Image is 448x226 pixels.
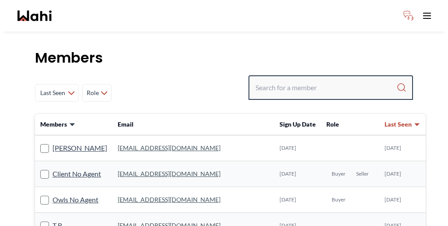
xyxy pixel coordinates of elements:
[356,170,369,177] span: Seller
[52,168,101,180] a: Client No Agent
[274,187,321,213] td: [DATE]
[40,120,76,129] button: Members
[86,85,99,101] span: Role
[118,196,220,203] a: [EMAIL_ADDRESS][DOMAIN_NAME]
[39,85,66,101] span: Last Seen
[385,120,412,129] span: Last Seen
[40,120,67,129] span: Members
[379,135,426,161] td: [DATE]
[332,170,346,177] span: Buyer
[52,194,98,205] a: Owls No Agent
[280,120,316,128] span: Sign Up Date
[385,120,420,129] button: Last Seen
[332,196,346,203] span: Buyer
[326,120,339,128] span: Role
[17,11,52,21] a: Wahi homepage
[274,135,321,161] td: [DATE]
[52,142,107,154] a: [PERSON_NAME]
[118,170,220,177] a: [EMAIL_ADDRESS][DOMAIN_NAME]
[418,7,436,25] button: Toggle open navigation menu
[35,49,413,67] h1: Members
[274,161,321,187] td: [DATE]
[255,80,396,95] input: Search input
[118,144,220,152] a: [EMAIL_ADDRESS][DOMAIN_NAME]
[379,161,426,187] td: [DATE]
[379,187,426,213] td: [DATE]
[118,120,133,128] span: Email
